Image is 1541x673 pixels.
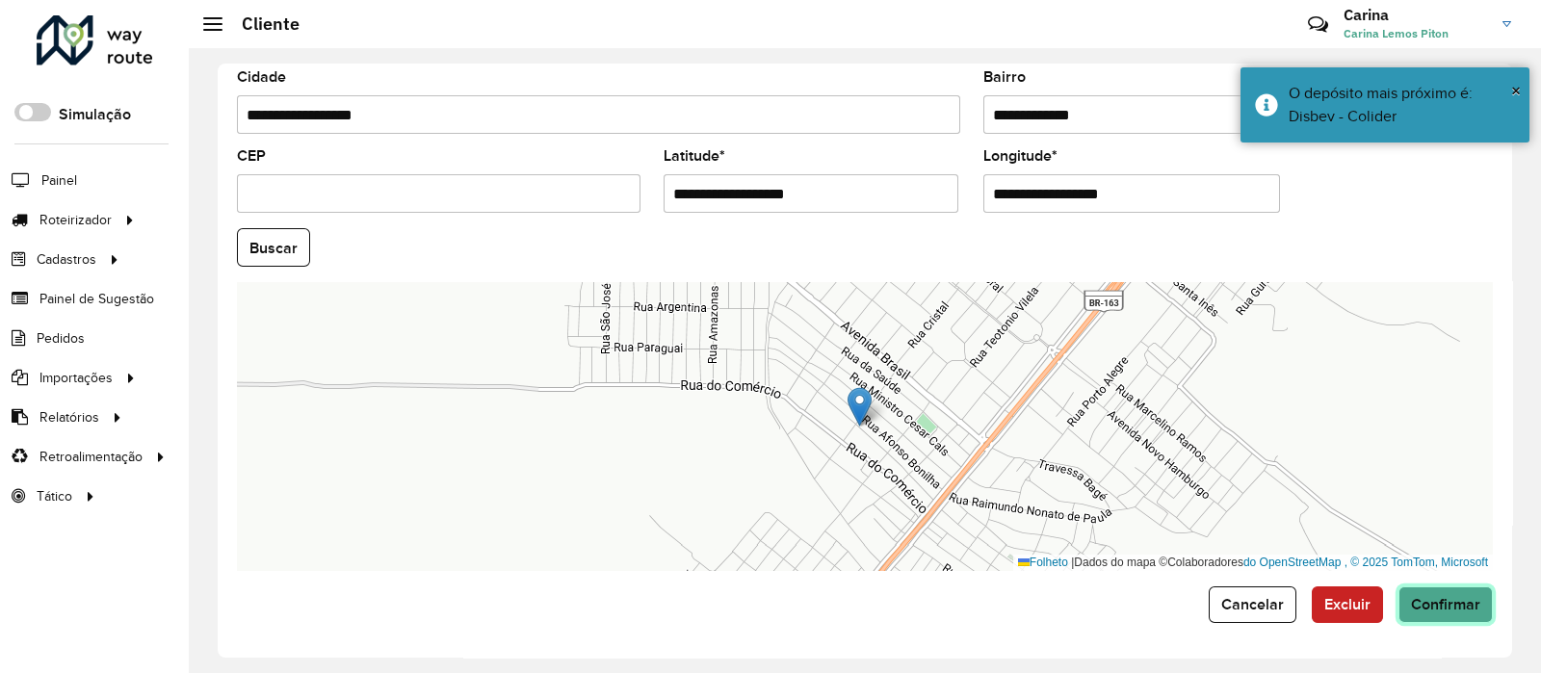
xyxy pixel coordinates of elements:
font: | [1071,556,1074,569]
img: Marker [848,387,872,427]
font: Painel de Sugestão [39,292,154,306]
button: Confirmar [1398,586,1493,623]
font: Roteirizador [39,213,112,227]
font: Painel [41,173,77,188]
font: O depósito mais próximo é: Disbev - Colider [1289,85,1473,124]
font: CEP [237,147,266,164]
font: Importações [39,371,113,385]
font: Dados do mapa © [1074,556,1167,569]
button: Buscar [237,228,310,267]
a: do OpenStreetMap , © 2025 TomTom, Microsoft [1243,556,1488,569]
a: Contato Rápido [1297,4,1339,45]
font: Pedidos [37,331,85,346]
button: Fechar [1511,76,1521,105]
button: Cancelar [1209,586,1296,623]
font: Latitude [664,147,719,164]
font: Cadastros [37,252,96,267]
font: Relatórios [39,410,99,425]
font: Carina Lemos Piton [1344,26,1449,40]
font: Longitude [983,147,1052,164]
font: Buscar [249,240,298,256]
font: Cidade [237,68,286,85]
font: Retroalimentação [39,450,143,464]
a: Folheto [1018,556,1068,569]
button: Excluir [1312,586,1383,623]
font: Simulação [59,106,131,122]
font: Cancelar [1221,596,1284,612]
font: Tático [37,489,72,504]
font: Colaboradores [1167,556,1243,569]
font: Carina [1344,5,1389,24]
font: Folheto [1030,556,1068,569]
font: Confirmar [1411,596,1480,612]
font: Cliente [242,13,300,35]
font: × [1511,80,1521,101]
font: Excluir [1324,596,1371,612]
font: Bairro [983,68,1026,85]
